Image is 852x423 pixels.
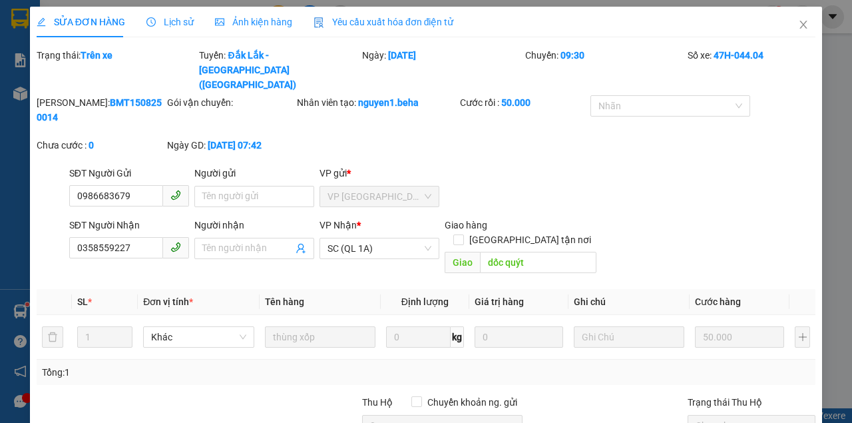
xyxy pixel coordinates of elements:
div: Trạng thái: [35,48,198,92]
span: VP ĐẮK LẮK [327,187,431,207]
input: Dọc đường [480,252,596,273]
span: Thu Hộ [362,397,393,408]
div: Trạng thái Thu Hộ [688,395,815,410]
div: Người nhận [194,218,314,232]
b: Trên xe [81,50,112,61]
input: 0 [695,326,784,348]
b: [DATE] [388,50,416,61]
span: user-add [296,243,306,254]
span: Yêu cầu xuất hóa đơn điện tử [314,17,454,27]
div: [PERSON_NAME]: [37,95,164,125]
div: Tuyến: [198,48,361,92]
b: 50.000 [501,97,531,108]
div: Chưa cước : [37,138,164,153]
span: Ảnh kiện hàng [215,17,292,27]
span: Tên hàng [265,296,304,307]
span: VP Nhận [319,220,357,230]
div: Người gửi [194,166,314,181]
input: 0 [475,326,563,348]
div: Số xe: [686,48,817,92]
div: VP gửi [319,166,439,181]
div: Ngày: [361,48,524,92]
span: picture [215,17,224,27]
div: Tổng: 1 [42,365,330,380]
span: phone [170,190,181,201]
span: close [798,19,809,30]
div: SĐT Người Nhận [69,218,189,232]
div: Gói vận chuyển: [167,95,295,110]
span: Cước hàng [695,296,741,307]
b: nguyen1.beha [358,97,419,108]
input: VD: Bàn, Ghế [265,326,375,348]
b: 0 [89,140,94,151]
button: Close [785,7,822,44]
span: Lịch sử [146,17,194,27]
span: Đơn vị tính [143,296,193,307]
div: Chuyến: [524,48,687,92]
span: SC (QL 1A) [327,238,431,258]
span: SỬA ĐƠN HÀNG [37,17,125,27]
span: [GEOGRAPHIC_DATA] tận nơi [464,232,596,247]
span: Khác [151,327,246,347]
button: plus [795,326,810,348]
span: phone [170,242,181,252]
input: Ghi Chú [574,326,684,348]
b: [DATE] 07:42 [208,140,262,151]
span: edit [37,17,46,27]
span: Giao [445,252,480,273]
div: Cước rồi : [460,95,588,110]
span: Định lượng [401,296,449,307]
div: Ngày GD: [167,138,295,153]
span: Giao hàng [445,220,487,230]
span: clock-circle [146,17,156,27]
b: 09:30 [560,50,584,61]
button: delete [42,326,63,348]
div: SĐT Người Gửi [69,166,189,181]
span: Chuyển khoản ng. gửi [422,395,523,410]
div: Nhân viên tạo: [297,95,457,110]
span: Giá trị hàng [475,296,524,307]
b: 47H-044.04 [714,50,763,61]
span: kg [451,326,464,348]
span: SL [77,296,88,307]
th: Ghi chú [568,289,690,315]
img: icon [314,17,324,28]
b: Đắk Lắk - [GEOGRAPHIC_DATA] ([GEOGRAPHIC_DATA]) [199,50,296,90]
